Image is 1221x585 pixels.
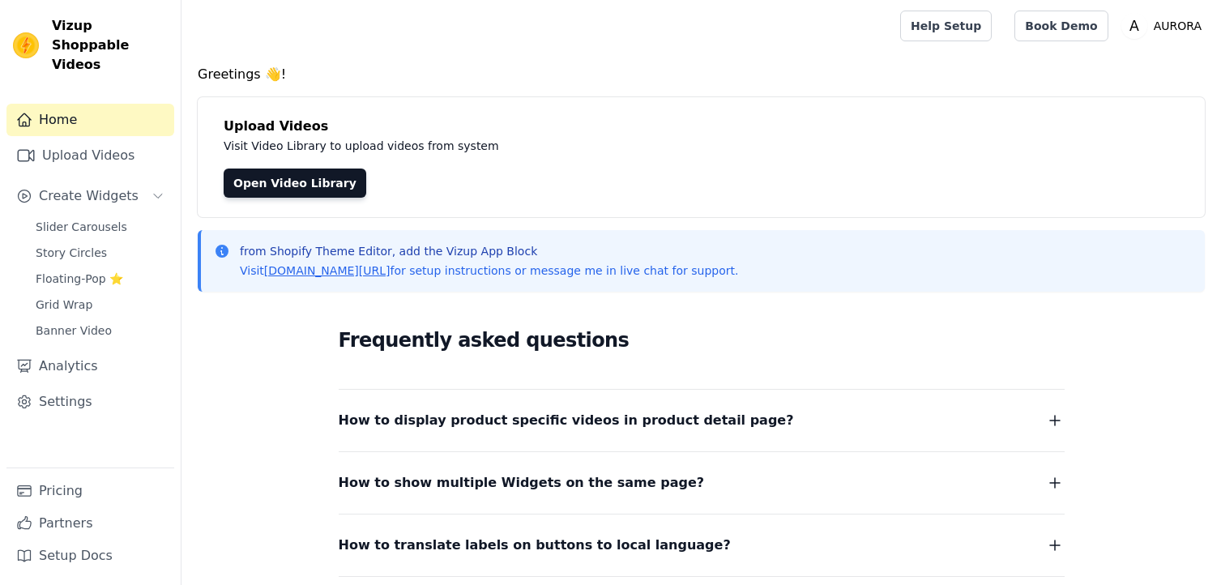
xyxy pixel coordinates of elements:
[900,11,992,41] a: Help Setup
[26,216,174,238] a: Slider Carousels
[6,540,174,572] a: Setup Docs
[26,293,174,316] a: Grid Wrap
[6,475,174,507] a: Pricing
[1121,11,1208,41] button: A AURORA
[240,243,738,259] p: from Shopify Theme Editor, add the Vizup App Block
[36,245,107,261] span: Story Circles
[1147,11,1208,41] p: AURORA
[36,219,127,235] span: Slider Carousels
[198,65,1205,84] h4: Greetings 👋!
[224,117,1179,136] h4: Upload Videos
[224,169,366,198] a: Open Video Library
[26,319,174,342] a: Banner Video
[339,324,1065,357] h2: Frequently asked questions
[1014,11,1108,41] a: Book Demo
[26,267,174,290] a: Floating-Pop ⭐
[6,180,174,212] button: Create Widgets
[339,409,794,432] span: How to display product specific videos in product detail page?
[339,472,1065,494] button: How to show multiple Widgets on the same page?
[224,136,950,156] p: Visit Video Library to upload videos from system
[6,386,174,418] a: Settings
[264,264,391,277] a: [DOMAIN_NAME][URL]
[339,534,731,557] span: How to translate labels on buttons to local language?
[52,16,168,75] span: Vizup Shoppable Videos
[39,186,139,206] span: Create Widgets
[339,409,1065,432] button: How to display product specific videos in product detail page?
[36,322,112,339] span: Banner Video
[6,104,174,136] a: Home
[6,507,174,540] a: Partners
[6,350,174,382] a: Analytics
[240,263,738,279] p: Visit for setup instructions or message me in live chat for support.
[13,32,39,58] img: Vizup
[339,534,1065,557] button: How to translate labels on buttons to local language?
[6,139,174,172] a: Upload Videos
[36,271,123,287] span: Floating-Pop ⭐
[26,241,174,264] a: Story Circles
[339,472,705,494] span: How to show multiple Widgets on the same page?
[36,297,92,313] span: Grid Wrap
[1129,18,1139,34] text: A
